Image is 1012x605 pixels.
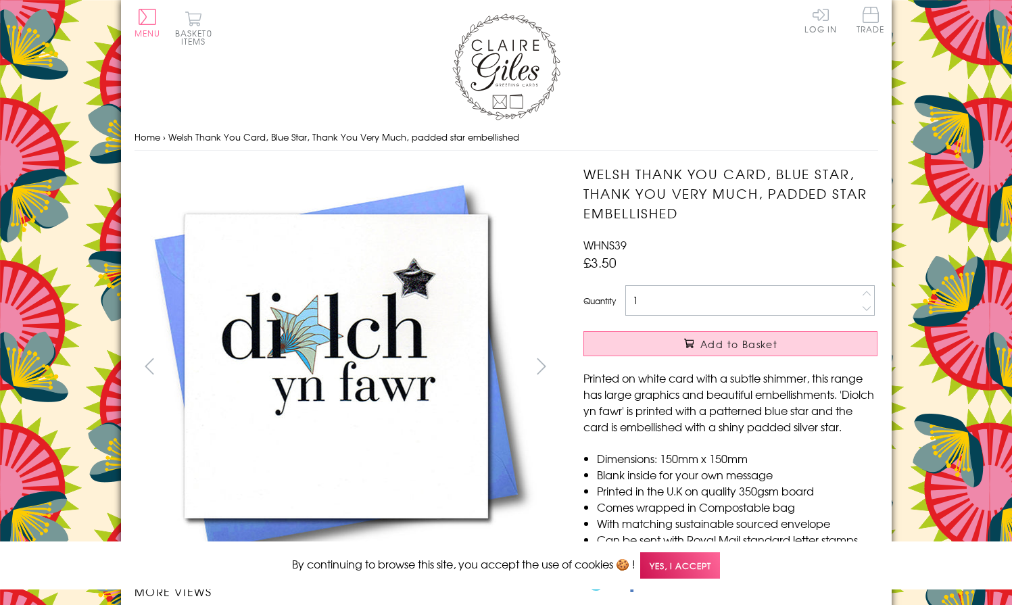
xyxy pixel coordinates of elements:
button: Basket0 items [175,11,212,45]
li: Dimensions: 150mm x 150mm [597,450,877,466]
li: Can be sent with Royal Mail standard letter stamps [597,531,877,548]
label: Quantity [583,295,616,307]
span: 0 items [181,27,212,47]
a: Trade [857,7,885,36]
span: Add to Basket [700,337,777,351]
img: Welsh Thank You Card, Blue Star, Thank You Very Much, padded star embellished [135,164,540,570]
span: › [163,130,166,143]
a: Home [135,130,160,143]
span: Yes, I accept [640,552,720,579]
span: £3.50 [583,253,617,272]
li: Comes wrapped in Compostable bag [597,499,877,515]
li: With matching sustainable sourced envelope [597,515,877,531]
li: Blank inside for your own message [597,466,877,483]
h1: Welsh Thank You Card, Blue Star, Thank You Very Much, padded star embellished [583,164,877,222]
button: Add to Basket [583,331,877,356]
p: Printed on white card with a subtle shimmer, this range has large graphics and beautiful embellis... [583,370,877,435]
span: Welsh Thank You Card, Blue Star, Thank You Very Much, padded star embellished [168,130,519,143]
button: prev [135,351,165,381]
button: Menu [135,9,161,37]
img: Claire Giles Greetings Cards [452,14,560,120]
li: Printed in the U.K on quality 350gsm board [597,483,877,499]
h3: More views [135,583,557,600]
span: Menu [135,27,161,39]
a: Log In [804,7,837,33]
span: WHNS39 [583,237,627,253]
nav: breadcrumbs [135,124,878,151]
button: next [526,351,556,381]
span: Trade [857,7,885,33]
